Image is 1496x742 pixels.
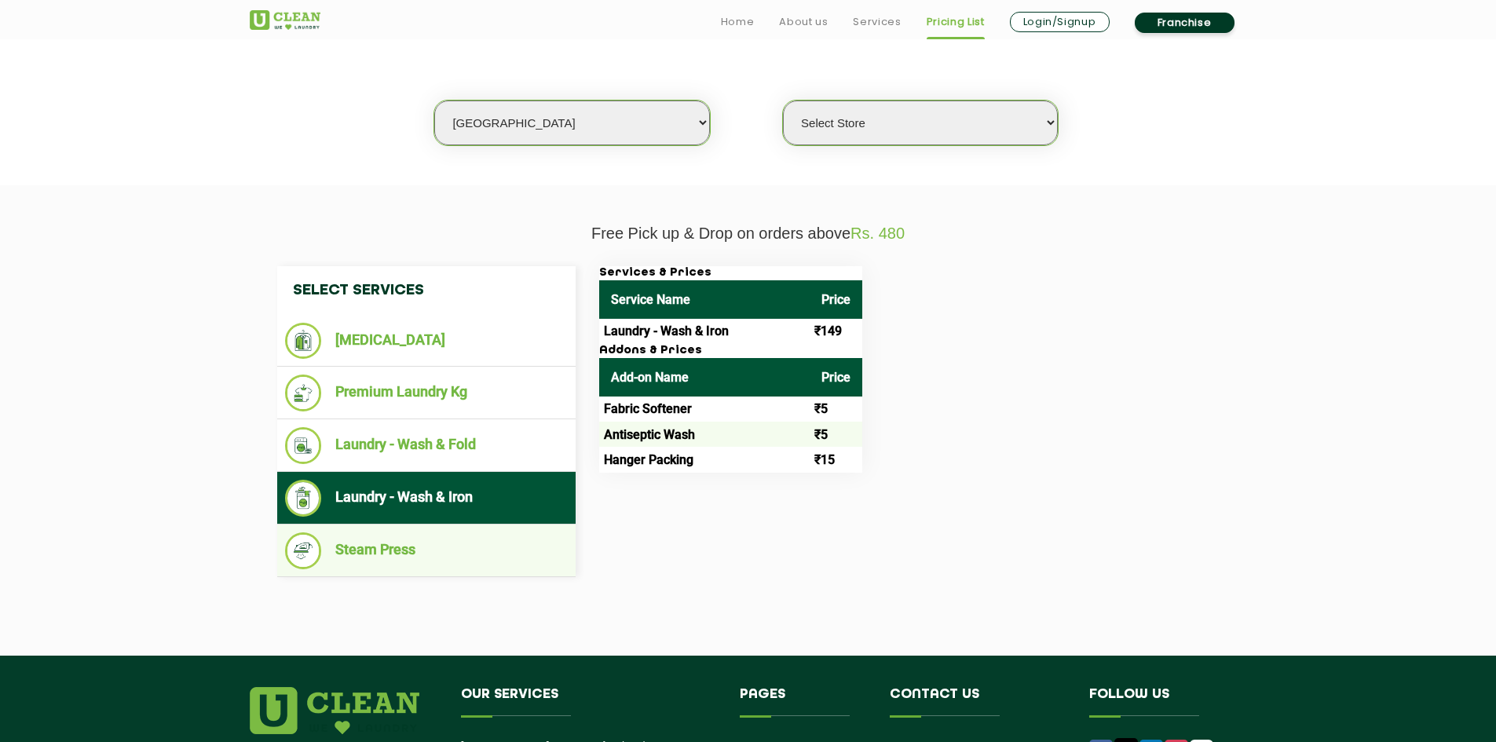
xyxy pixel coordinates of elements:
p: Free Pick up & Drop on orders above [250,225,1247,243]
th: Price [810,358,862,397]
span: Rs. 480 [850,225,905,242]
a: Login/Signup [1010,12,1110,32]
img: Steam Press [285,532,322,569]
li: Laundry - Wash & Fold [285,427,568,464]
a: About us [779,13,828,31]
td: ₹15 [810,447,862,472]
h4: Our Services [461,687,717,717]
li: [MEDICAL_DATA] [285,323,568,359]
th: Service Name [599,280,810,319]
th: Add-on Name [599,358,810,397]
h3: Services & Prices [599,266,862,280]
li: Laundry - Wash & Iron [285,480,568,517]
img: UClean Laundry and Dry Cleaning [250,10,320,30]
td: Laundry - Wash & Iron [599,319,810,344]
td: ₹5 [810,397,862,422]
img: Dry Cleaning [285,323,322,359]
img: logo.png [250,687,419,734]
img: Laundry - Wash & Fold [285,427,322,464]
li: Premium Laundry Kg [285,375,568,411]
img: Premium Laundry Kg [285,375,322,411]
img: Laundry - Wash & Iron [285,480,322,517]
h4: Select Services [277,266,576,315]
h4: Contact us [890,687,1066,717]
td: Antiseptic Wash [599,422,810,447]
td: Hanger Packing [599,447,810,472]
td: ₹149 [810,319,862,344]
h4: Pages [740,687,866,717]
li: Steam Press [285,532,568,569]
h3: Addons & Prices [599,344,862,358]
td: ₹5 [810,422,862,447]
th: Price [810,280,862,319]
a: Services [853,13,901,31]
td: Fabric Softener [599,397,810,422]
h4: Follow us [1089,687,1227,717]
a: Home [721,13,755,31]
a: Pricing List [927,13,985,31]
a: Franchise [1135,13,1234,33]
